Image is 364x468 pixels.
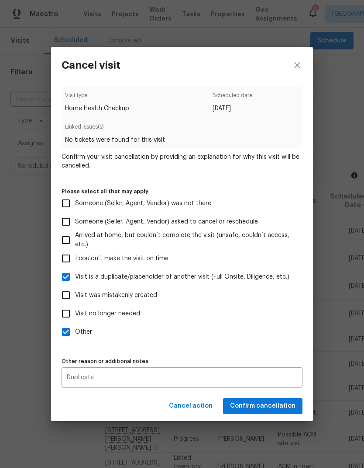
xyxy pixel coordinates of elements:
span: Scheduled date [213,91,252,105]
span: Visit was mistakenly created [75,291,157,300]
span: Home Health Checkup [65,104,129,113]
span: Arrived at home, but couldn’t complete the visit (unsafe, couldn’t access, etc.) [75,231,295,249]
span: Someone (Seller, Agent, Vendor) asked to cancel or reschedule [75,217,258,227]
button: Cancel action [165,398,216,414]
span: Confirm your visit cancellation by providing an explanation for why this visit will be cancelled. [62,153,302,170]
label: Other reason or additional notes [62,359,302,364]
button: Confirm cancellation [223,398,302,414]
span: No tickets were found for this visit [65,136,299,144]
span: Visit no longer needed [75,309,140,318]
span: Cancel action [169,401,213,412]
span: Linked issues(s) [65,122,299,136]
span: [DATE] [213,104,252,113]
label: Please select all that may apply [62,189,302,194]
button: close [282,47,313,84]
span: I couldn’t make the visit on time [75,254,168,263]
span: Visit is a duplicate/placeholder of another visit (Full Onsite, Diligence, etc.) [75,272,289,282]
span: Visit type [65,91,129,105]
span: Someone (Seller, Agent, Vendor) was not there [75,199,211,208]
span: Confirm cancellation [230,401,295,412]
span: Other [75,328,92,337]
h3: Cancel visit [62,59,120,71]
